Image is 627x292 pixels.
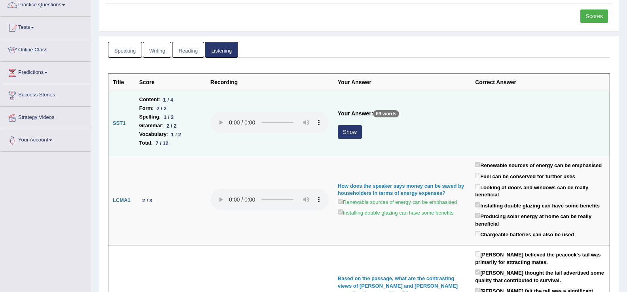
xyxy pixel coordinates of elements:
a: Writing [143,42,171,58]
label: [PERSON_NAME] believed the peacock's tail was primarily for attracting mates. [475,250,605,266]
div: How does the speaker says money can be saved by householders in terms of energy expenses? [338,183,466,197]
a: Success Stories [0,84,91,104]
input: [PERSON_NAME] believed the peacock's tail was primarily for attracting mates. [475,251,480,256]
a: Your Account [0,129,91,149]
a: Scores [580,9,608,23]
b: Form [139,104,152,113]
th: Correct Answer [471,74,610,91]
input: Installing double glazing can have some benefits [338,209,343,215]
div: 1 / 2 [168,130,184,139]
input: Looking at doors and windows can be really beneficial [475,184,480,189]
li: : [139,139,202,147]
input: Installing double glazing can have some benefits [475,202,480,207]
b: Spelling [139,113,159,121]
a: Listening [205,42,238,58]
b: Content [139,95,159,104]
a: Reading [172,42,204,58]
label: [PERSON_NAME] thought the tail advertised some quality that contributed to survival. [475,268,605,284]
div: 2 / 2 [153,104,170,113]
th: Recording [206,74,333,91]
th: Score [135,74,206,91]
a: Speaking [108,42,142,58]
div: 1 / 4 [160,96,176,104]
p: 69 words [373,110,399,117]
input: Fuel can be conserved for further uses [475,173,480,178]
b: Your Answer: [338,110,373,117]
button: Show [338,125,362,139]
a: Predictions [0,62,91,81]
label: Chargeable batteries can also be used [475,230,574,239]
input: Renewable sources of energy can be emphasised [475,162,480,167]
li: : [139,104,202,113]
label: Fuel can be conserved for further uses [475,171,575,181]
a: Strategy Videos [0,107,91,126]
a: Online Class [0,39,91,59]
input: Producing solar energy at home can be really beneficial [475,213,480,218]
b: Total [139,139,151,147]
label: Looking at doors and windows can be really beneficial [475,183,605,199]
label: Installing double glazing can have some benefits [338,208,454,217]
li: : [139,130,202,139]
th: Title [108,74,135,91]
div: 2 / 2 [163,122,180,130]
div: 2 / 3 [139,196,155,205]
div: 7 / 12 [153,139,172,147]
b: SST1 [113,120,126,126]
b: LCMA1 [113,197,131,203]
input: Renewable sources of energy can be emphasised [338,199,343,204]
li: : [139,113,202,121]
label: Renewable sources of energy can be emphasised [475,160,602,170]
div: 1 / 2 [161,113,177,121]
label: Installing double glazing can have some benefits [475,201,600,210]
a: Tests [0,17,91,36]
input: [PERSON_NAME] thought the tail advertised some quality that contributed to survival. [475,269,480,275]
li: : [139,95,202,104]
th: Your Answer [333,74,471,91]
b: Vocabulary [139,130,167,139]
input: Chargeable batteries can also be used [475,231,480,236]
b: Grammar [139,121,162,130]
li: : [139,121,202,130]
label: Producing solar energy at home can be really beneficial [475,211,605,228]
label: Renewable sources of energy can be emphasised [338,197,457,206]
